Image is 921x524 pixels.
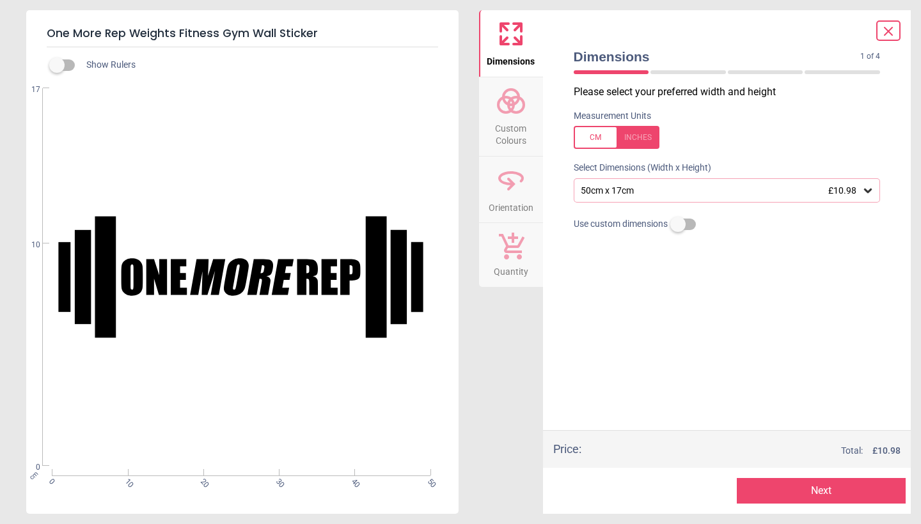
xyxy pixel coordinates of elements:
span: 10 [122,477,130,485]
span: 40 [349,477,358,485]
span: cm [28,470,40,481]
span: 0 [16,462,40,473]
span: Dimensions [574,47,861,66]
button: Quantity [479,223,543,287]
div: Total: [601,445,901,458]
span: 10 [16,240,40,250]
span: £10.98 [828,185,856,196]
span: Dimensions [487,49,535,68]
p: Please select your preferred width and height [574,85,891,99]
span: Quantity [494,259,528,279]
span: Orientation [489,196,533,215]
span: 0 [46,477,54,485]
div: Show Rulers [57,58,459,73]
div: Price : [553,441,581,457]
button: Custom Colours [479,77,543,156]
span: 17 [16,84,40,95]
label: Measurement Units [574,110,651,123]
div: 50cm x 17cm [579,185,862,196]
span: 50 [425,477,433,485]
label: Select Dimensions (Width x Height) [563,162,711,174]
h5: One More Rep Weights Fitness Gym Wall Sticker [47,20,438,47]
span: 10.98 [878,445,901,456]
button: Dimensions [479,10,543,77]
span: 30 [273,477,281,485]
button: Next [737,478,906,504]
span: £ [872,445,901,458]
span: Use custom dimensions [574,218,668,231]
span: Custom Colours [480,116,542,148]
button: Orientation [479,157,543,223]
span: 1 of 4 [860,51,880,62]
span: 20 [198,477,206,485]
